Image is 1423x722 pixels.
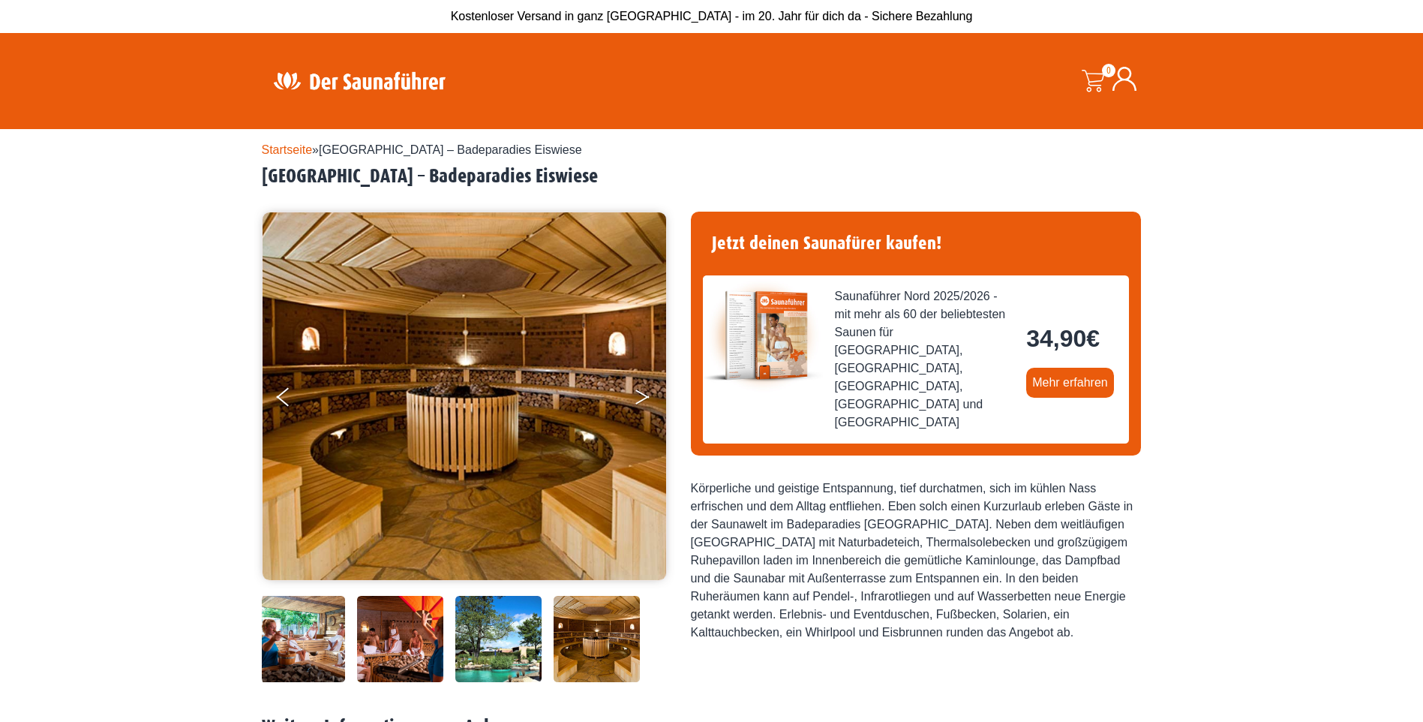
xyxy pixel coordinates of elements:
[319,143,582,156] span: [GEOGRAPHIC_DATA] – Badeparadies Eiswiese
[262,143,313,156] a: Startseite
[262,143,582,156] span: »
[835,287,1015,432] span: Saunaführer Nord 2025/2026 - mit mehr als 60 der beliebtesten Saunen für [GEOGRAPHIC_DATA], [GEOG...
[634,381,671,419] button: Next
[691,480,1141,642] div: Körperliche und geistige Entspannung, tief durchatmen, sich im kühlen Nass erfrischen und dem All...
[262,165,1162,188] h2: [GEOGRAPHIC_DATA] – Badeparadies Eiswiese
[1026,325,1100,352] bdi: 34,90
[277,381,314,419] button: Previous
[1026,368,1114,398] a: Mehr erfahren
[1102,64,1115,77] span: 0
[451,10,973,23] span: Kostenloser Versand in ganz [GEOGRAPHIC_DATA] - im 20. Jahr für dich da - Sichere Bezahlung
[703,224,1129,263] h4: Jetzt deinen Saunafürer kaufen!
[703,275,823,396] img: der-saunafuehrer-2025-nord.jpg
[1086,325,1100,352] span: €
